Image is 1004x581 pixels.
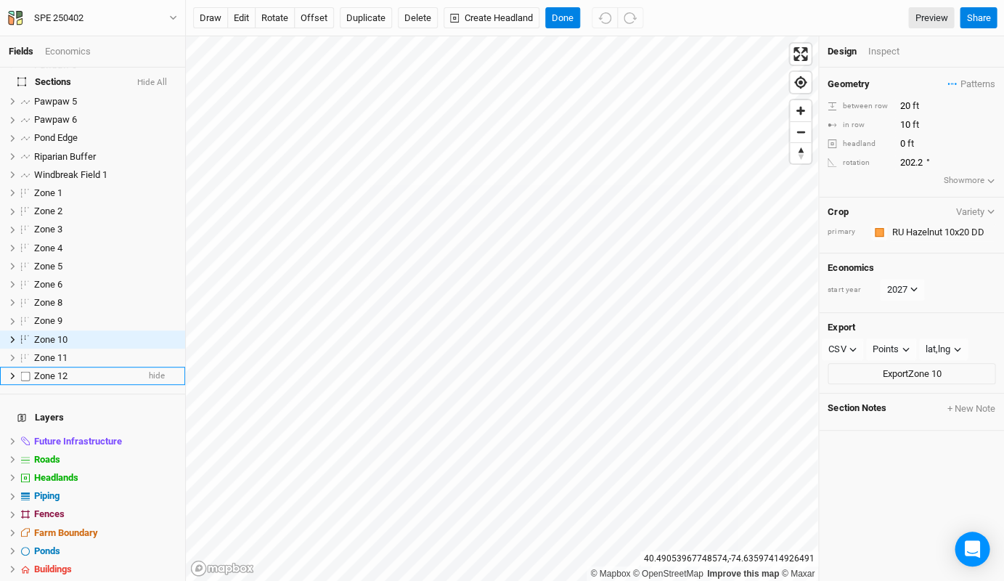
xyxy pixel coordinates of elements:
span: Piping [34,490,60,501]
div: Windbreak Field 1 [34,169,176,181]
span: Enter fullscreen [790,44,811,65]
span: Zone 11 [34,352,68,363]
span: Pawpaw 6 [34,114,77,125]
span: Zone 1 [34,187,62,198]
div: SPE 250402 [34,11,83,25]
span: Patterns [947,77,995,92]
button: offset [294,7,334,29]
div: Zone 5 [34,261,176,272]
div: headland [828,139,891,150]
div: Pawpaw 5 [34,96,176,107]
button: Points [866,338,916,360]
div: Roads [34,454,176,466]
div: Economics [45,45,91,58]
div: between row [828,101,891,112]
a: Improve this map [707,569,779,579]
button: lat,lng [919,338,968,360]
a: Preview [908,7,954,29]
button: Duplicate [340,7,392,29]
div: primary [828,227,864,237]
span: Headlands [34,472,78,483]
div: Future Infrastructure [34,436,176,447]
h4: Export [828,322,995,333]
button: draw [193,7,228,29]
button: + New Note [946,402,995,415]
button: Redo (^Z) [617,7,643,29]
span: Future Infrastructure [34,436,122,447]
button: Create Headland [444,7,539,29]
span: Section Notes [828,402,886,415]
div: Zone 1 [34,187,176,199]
button: SPE 250402 [7,10,178,26]
div: Zone 8 [34,297,176,309]
div: rotation [828,158,891,168]
span: Sections [17,76,71,88]
span: Zone 2 [34,206,62,216]
h4: Geometry [828,78,869,90]
span: Zone 5 [34,261,62,272]
button: Zoom in [790,100,811,121]
button: rotate [255,7,295,29]
button: 2027 [880,279,924,301]
a: Mapbox logo [190,560,254,577]
button: Find my location [790,72,811,93]
span: Zone 10 [34,334,68,345]
canvas: Map [186,36,817,581]
span: Zoom out [790,122,811,142]
h4: Economics [828,262,995,274]
span: hide [149,367,165,385]
div: start year [828,285,878,296]
span: Buildings [34,564,72,574]
span: Zone 8 [34,297,62,308]
button: Hide All [136,78,168,88]
span: Windbreak Field 1 [34,169,107,180]
input: RU Hazelnut 10x20 DD [887,224,995,241]
div: Zone 11 [34,352,176,364]
div: Zone 4 [34,243,176,254]
span: Pond Edge [34,132,78,143]
div: CSV [828,342,846,357]
button: Done [545,7,580,29]
button: Zoom out [790,121,811,142]
span: Zone 3 [34,224,62,235]
div: lat,lng [926,342,950,357]
div: Zone 9 [34,315,176,327]
div: Headlands [34,472,176,484]
div: Design [828,45,856,58]
button: Showmore [943,174,996,188]
div: Buildings [34,564,176,575]
span: Roads [34,454,60,465]
a: Mapbox [590,569,630,579]
div: Pawpaw 6 [34,114,176,126]
div: 40.49053967748574 , -74.63597414926491 [640,551,818,566]
span: Farm Boundary [34,527,98,538]
div: Farm Boundary [34,527,176,539]
span: Riparian Buffer [34,151,96,162]
div: Points [873,342,899,357]
button: Variety [955,206,995,217]
button: Share [960,7,997,29]
div: in row [828,120,891,131]
button: Patterns [947,76,995,92]
div: Zone 6 [34,279,176,290]
div: Zone 10 [34,334,176,346]
div: Pond Edge [34,132,176,144]
button: CSV [822,338,863,360]
div: Zone 3 [34,224,176,235]
div: Inspect [868,45,919,58]
span: Zone 4 [34,243,62,253]
span: Zone 9 [34,315,62,326]
div: Zone 2 [34,206,176,217]
a: Maxar [781,569,815,579]
button: Reset bearing to north [790,142,811,163]
div: Zone 12 [34,370,137,382]
button: edit [227,7,256,29]
div: Riparian Buffer [34,151,176,163]
div: Open Intercom Messenger [955,532,989,566]
span: Pawpaw 5 [34,96,77,107]
a: OpenStreetMap [633,569,703,579]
